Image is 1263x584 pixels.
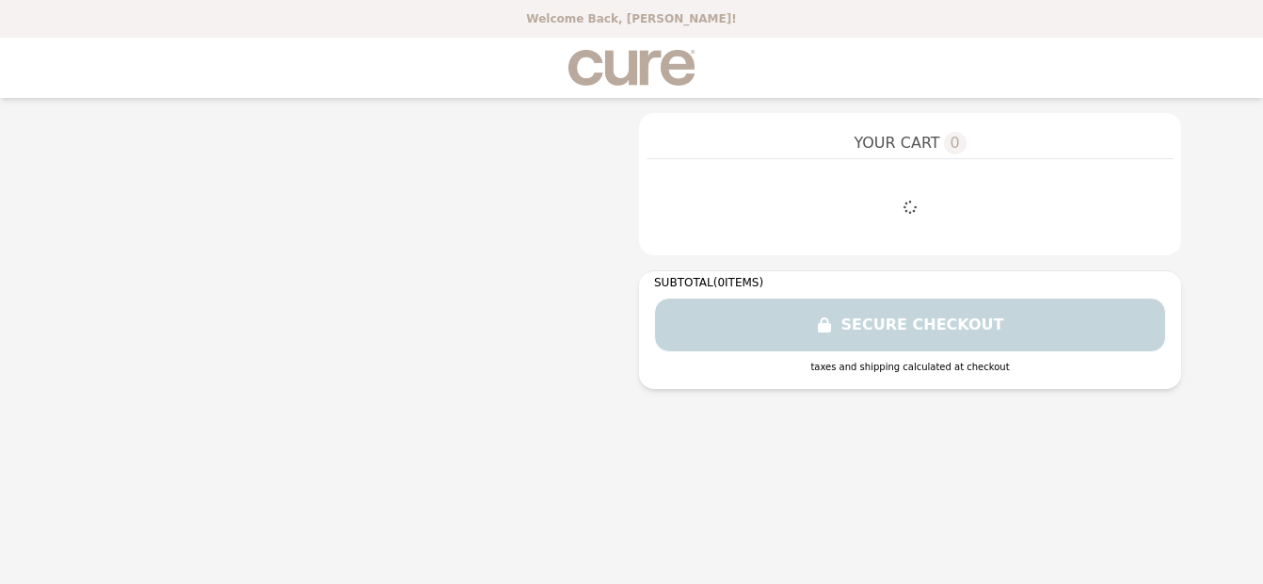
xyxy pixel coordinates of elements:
span: YOUR CART [854,132,939,154]
span: 0 [944,132,967,154]
div: taxes and shipping calculated at checkout [654,360,1166,374]
img: Brand Logo [568,49,695,87]
span: ( 0 ITEMS) [713,276,763,289]
p: Welcome Back, [PERSON_NAME]! [11,11,1252,26]
span: SUBTOTAL [654,276,713,289]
